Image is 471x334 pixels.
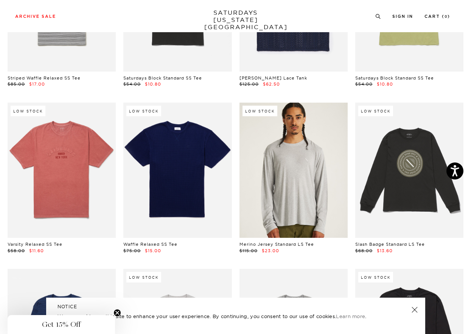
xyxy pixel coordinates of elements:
span: $68.00 [355,248,373,253]
p: We use cookies on this site to enhance your user experience. By continuing, you consent to our us... [58,312,387,320]
button: Close teaser [113,309,121,317]
div: Low Stock [242,106,277,116]
a: Saturdays Block Standard SS Tee [123,75,202,81]
a: Merino Jersey Standard LS Tee [239,242,314,247]
div: Get 15% OffClose teaser [8,315,115,334]
a: Waffle Relaxed SS Tee [123,242,177,247]
small: 0 [445,15,448,19]
div: Low Stock [358,272,393,282]
div: Low Stock [126,272,161,282]
span: $10.80 [377,81,393,87]
a: Slash Badge Standard LS Tee [355,242,425,247]
span: $15.00 [145,248,161,253]
a: SATURDAYS[US_STATE][GEOGRAPHIC_DATA] [204,9,267,31]
span: Get 15% Off [42,320,81,329]
div: Low Stock [126,106,161,116]
span: $11.60 [29,248,44,253]
span: $23.00 [262,248,279,253]
span: $75.00 [123,248,141,253]
a: Varsity Relaxed SS Tee [8,242,62,247]
a: [PERSON_NAME] Lace Tank [239,75,307,81]
span: $54.00 [355,81,373,87]
span: $54.00 [123,81,141,87]
a: Archive Sale [15,14,56,19]
span: $13.60 [377,248,393,253]
h5: NOTICE [58,303,414,310]
a: Cart (0) [424,14,450,19]
span: $85.00 [8,81,25,87]
span: $58.00 [8,248,25,253]
a: Striped Waffle Relaxed SS Tee [8,75,81,81]
div: Low Stock [358,106,393,116]
a: Saturdays Block Standard SS Tee [355,75,434,81]
span: $62.50 [263,81,280,87]
span: $17.00 [29,81,45,87]
span: $125.00 [239,81,259,87]
a: Learn more [336,313,365,319]
span: $10.80 [145,81,161,87]
div: Low Stock [11,106,45,116]
a: Sign In [392,14,413,19]
span: $115.00 [239,248,258,253]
